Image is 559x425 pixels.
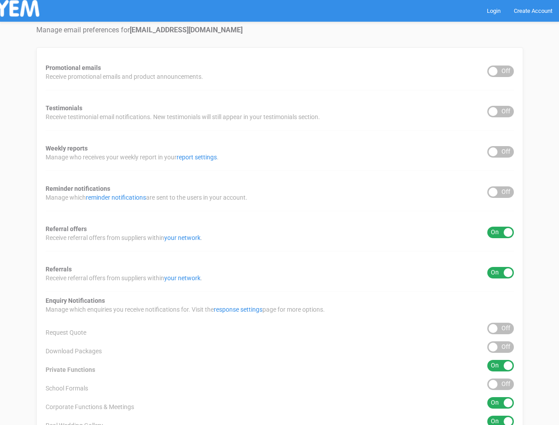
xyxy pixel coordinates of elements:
[46,305,325,314] span: Manage which enquiries you receive notifications for. Visit the page for more options.
[46,402,134,411] span: Corporate Functions & Meetings
[177,154,217,161] a: report settings
[46,145,88,152] strong: Weekly reports
[46,274,202,282] span: Receive referral offers from suppliers within .
[46,233,202,242] span: Receive referral offers from suppliers within .
[46,365,95,374] span: Private Functions
[164,234,200,241] a: your network
[46,185,110,192] strong: Reminder notifications
[86,194,146,201] a: reminder notifications
[164,274,200,282] a: your network
[46,347,102,355] span: Download Packages
[46,153,219,162] span: Manage who receives your weekly report in your .
[46,193,247,202] span: Manage which are sent to the users in your account.
[46,112,320,121] span: Receive testimonial email notifications. New testimonials will still appear in your testimonials ...
[46,266,72,273] strong: Referrals
[214,306,262,313] a: response settings
[46,72,203,81] span: Receive promotional emails and product announcements.
[46,64,101,71] strong: Promotional emails
[46,104,82,112] strong: Testimonials
[46,384,88,393] span: School Formals
[36,26,523,34] h4: Manage email preferences for
[46,225,87,232] strong: Referral offers
[46,297,105,304] strong: Enquiry Notifications
[46,328,86,337] span: Request Quote
[130,26,243,34] strong: [EMAIL_ADDRESS][DOMAIN_NAME]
